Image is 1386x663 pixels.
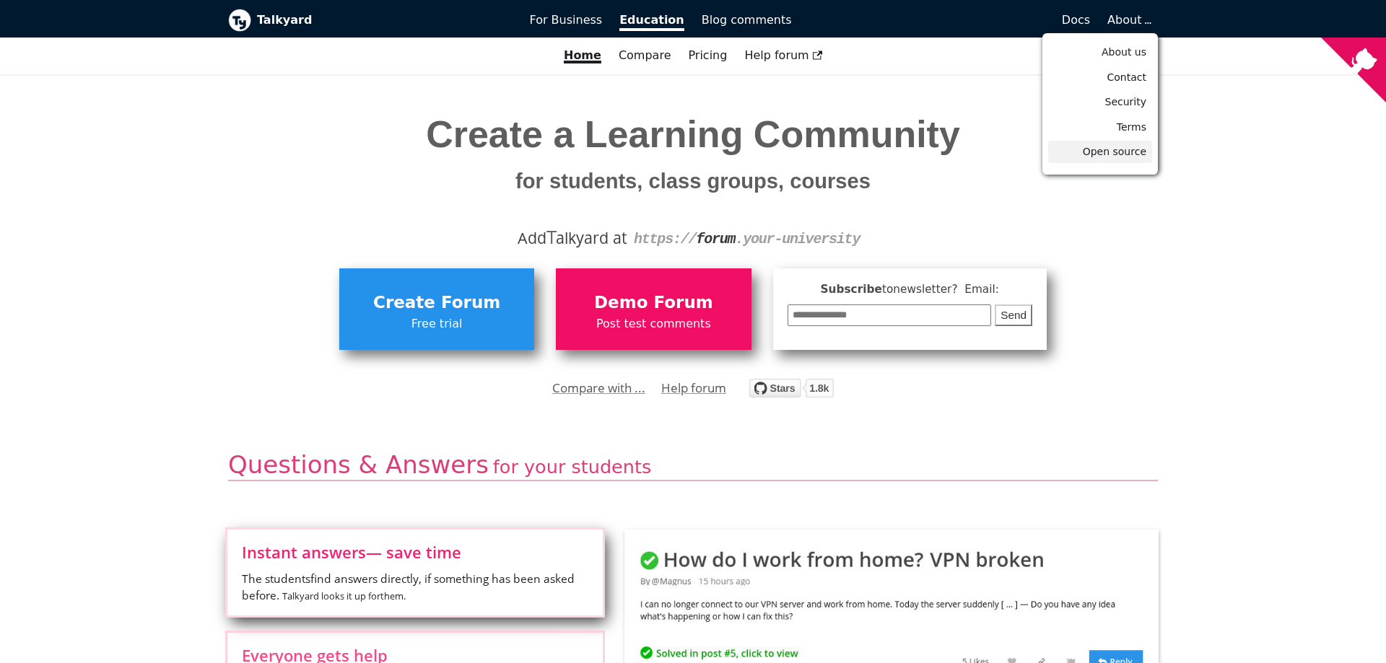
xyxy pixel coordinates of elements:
span: to newsletter ? Email: [882,283,999,296]
a: Create ForumFree trial [339,268,534,349]
span: The students find answers directly, if something has been asked before. [242,571,588,604]
span: Education [619,13,684,31]
span: Security [1105,96,1147,107]
span: Subscribe [788,281,1033,299]
span: Demo Forum [563,289,744,317]
span: Create Forum [346,289,527,317]
a: Education [611,8,693,32]
a: Terms [1048,116,1152,139]
a: Docs [801,8,1099,32]
a: For Business [521,8,611,32]
small: Talkyard looks it up for them . [282,589,406,602]
span: For Business [530,13,603,27]
a: Compare with ... [552,377,645,399]
span: Instant answers — save time [242,544,588,560]
div: Add alkyard at [239,226,1147,250]
span: Free trial [346,315,527,333]
span: Contact [1107,71,1146,83]
small: for students, class groups, courses [515,170,871,193]
span: Create a Learning Community [426,113,960,196]
a: Blog comments [693,8,801,32]
h2: Questions & Answers [228,449,1158,482]
a: About [1107,13,1149,27]
span: Blog comments [702,13,792,27]
span: for your students [493,456,651,478]
a: Help forum [736,43,831,68]
code: https:// .your-university [634,231,860,247]
a: Talkyard logoTalkyard [228,9,510,32]
a: Star debiki/talkyard on GitHub [749,381,834,402]
a: Contact [1048,66,1152,89]
span: Docs [1062,13,1090,27]
span: Help forum [744,48,822,62]
span: Everyone gets help [242,647,588,663]
span: About us [1102,46,1146,58]
span: T [546,224,557,250]
span: Terms [1117,121,1146,133]
a: Compare [619,48,671,62]
a: Demo ForumPost test comments [556,268,751,349]
button: Send [995,304,1032,327]
img: talkyard.svg [749,379,834,398]
a: Pricing [679,43,736,68]
a: About us [1048,41,1152,63]
span: Open source [1083,146,1146,157]
strong: forum [696,231,735,247]
b: Talkyard [257,11,510,30]
span: Post test comments [563,315,744,333]
a: Home [555,43,610,68]
a: Help forum [661,377,726,399]
a: Security [1048,91,1152,113]
img: Talkyard logo [228,9,251,32]
a: Open source [1048,141,1152,163]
